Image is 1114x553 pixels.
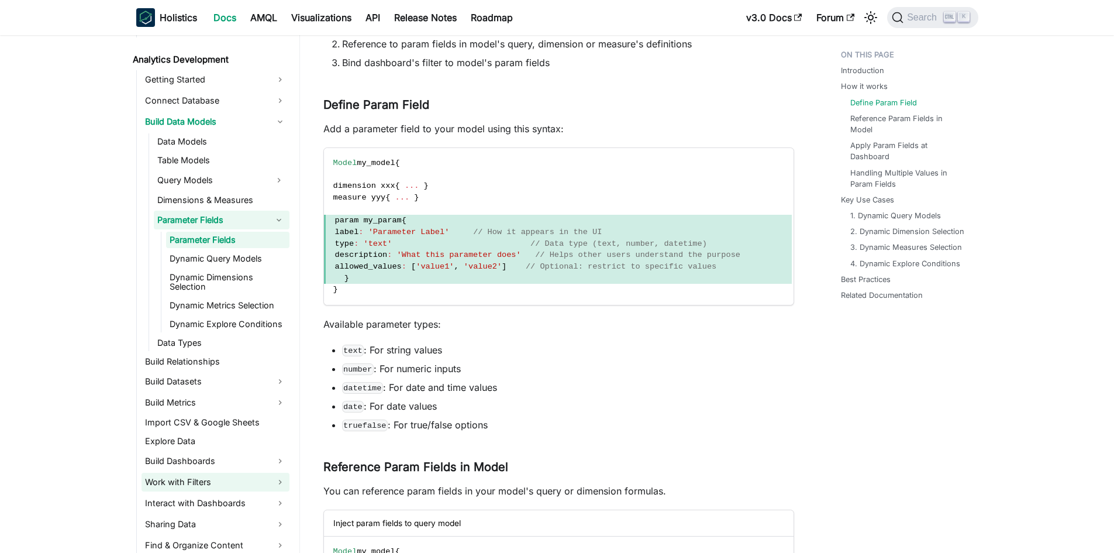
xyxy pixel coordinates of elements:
[284,8,358,27] a: Visualizations
[739,8,809,27] a: v3.0 Docs
[958,12,970,22] kbd: K
[502,262,506,271] span: ]
[464,262,502,271] span: 'value2'
[166,232,289,248] a: Parameter Fields
[142,414,289,431] a: Import CSV & Google Sheets
[335,262,402,271] span: allowed_values
[142,473,289,492] a: Work with Filters
[136,8,197,27] a: HolisticsHolistics
[323,98,794,112] h3: Define Param Field
[323,460,794,475] h3: Reference Param Fields in Model
[342,56,794,70] li: Bind dashboard's filter to model's param fields
[414,193,419,202] span: }
[142,112,289,131] a: Build Data Models
[142,433,289,449] a: Explore Data
[268,211,289,229] button: Collapse sidebar category 'Parameter Fields'
[342,380,794,394] li: : For date and time values
[358,8,387,27] a: API
[142,452,289,470] a: Build Dashboards
[166,297,289,314] a: Dynamic Metrics Selection
[154,171,268,190] a: Query Models
[335,216,402,225] span: param my_param
[809,8,861,27] a: Forum
[323,317,794,331] p: Available parameter types:
[342,363,374,375] code: number
[136,8,155,27] img: Holistics
[454,262,459,271] span: ,
[850,140,967,162] a: Apply Param Fields at Dashboard
[166,250,289,267] a: Dynamic Query Models
[887,7,978,28] button: Search (Ctrl+K)
[841,65,884,76] a: Introduction
[850,97,917,108] a: Define Param Field
[333,285,338,294] span: }
[841,290,923,301] a: Related Documentation
[142,91,289,110] a: Connect Database
[385,193,390,202] span: {
[395,181,400,190] span: {
[323,122,794,136] p: Add a parameter field to your model using this syntax:
[154,133,289,150] a: Data Models
[402,262,406,271] span: :
[142,70,289,89] a: Getting Started
[424,181,429,190] span: }
[142,372,289,391] a: Build Datasets
[142,494,289,513] a: Interact with Dashboards
[333,159,357,167] span: Model
[154,211,268,229] a: Parameter Fields
[841,81,888,92] a: How it works
[387,250,392,259] span: :
[323,484,794,498] p: You can reference param fields in your model's query or dimension formulas.
[125,35,300,553] nav: Docs sidebar
[342,401,364,413] code: date
[387,8,464,27] a: Release Notes
[342,399,794,413] li: : For date values
[405,181,419,190] span: ...
[342,345,364,356] code: text
[903,12,944,23] span: Search
[395,193,409,202] span: ...
[850,226,964,237] a: 2. Dynamic Dimension Selection
[335,239,354,248] span: type
[354,239,358,248] span: :
[160,11,197,25] b: Holistics
[402,216,406,225] span: {
[142,353,289,370] a: Build Relationships
[333,193,386,202] span: measure yyy
[324,510,794,537] div: Inject param fields to query model
[142,393,289,412] a: Build Metrics
[850,210,941,221] a: 1. Dynamic Query Models
[850,258,960,269] a: 4. Dynamic Explore Conditions
[530,239,707,248] span: // Data type (text, number, datetime)
[206,8,243,27] a: Docs
[333,181,395,190] span: dimension xxx
[357,159,395,167] span: my_model
[142,515,289,534] a: Sharing Data
[342,37,794,51] li: Reference to param fields in model's query, dimension or measure's definitions
[166,269,289,295] a: Dynamic Dimensions Selection
[154,152,289,169] a: Table Models
[850,167,967,190] a: Handling Multiple Values in Param Fields
[335,228,359,236] span: label
[841,274,891,285] a: Best Practices
[397,250,521,259] span: 'What this parameter does'
[395,159,400,167] span: {
[129,51,289,68] a: Analytics Development
[473,228,602,236] span: // How it appears in the UI
[344,274,349,283] span: }
[342,382,383,394] code: datetime
[411,262,416,271] span: [
[342,420,388,431] code: truefalse
[861,8,880,27] button: Switch between dark and light mode (currently light mode)
[335,250,388,259] span: description
[342,362,794,376] li: : For numeric inputs
[526,262,716,271] span: // Optional: restrict to specific values
[841,194,894,205] a: Key Use Cases
[850,113,967,135] a: Reference Param Fields in Model
[368,228,450,236] span: 'Parameter Label'
[342,343,794,357] li: : For string values
[154,335,289,351] a: Data Types
[154,192,289,208] a: Dimensions & Measures
[416,262,454,271] span: 'value1'
[358,228,363,236] span: :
